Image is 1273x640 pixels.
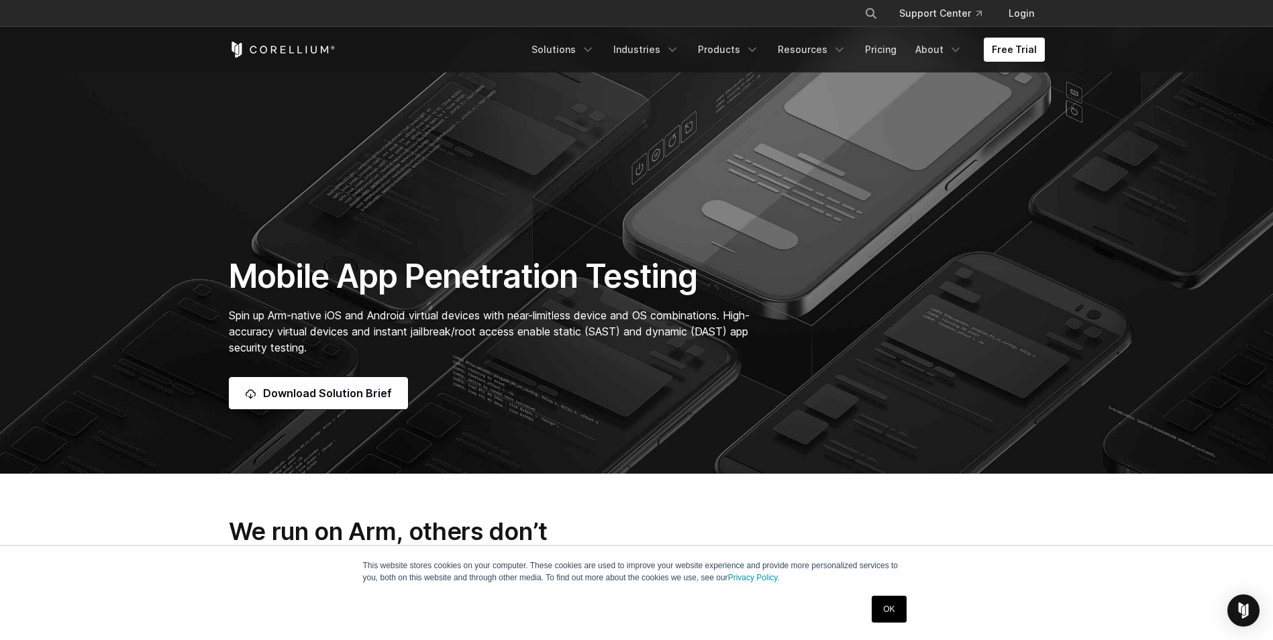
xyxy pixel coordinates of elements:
a: Download Solution Brief [229,377,408,409]
a: Industries [605,38,687,62]
a: Support Center [888,1,992,25]
div: Open Intercom Messenger [1227,594,1260,627]
span: Download Solution Brief [263,385,392,401]
a: OK [872,596,906,623]
button: Search [859,1,883,25]
a: Solutions [523,38,603,62]
a: Pricing [857,38,905,62]
p: This website stores cookies on your computer. These cookies are used to improve your website expe... [363,559,911,584]
a: About [907,38,970,62]
a: Free Trial [984,38,1045,62]
a: Login [998,1,1045,25]
h3: We run on Arm, others don’t [229,517,1045,546]
div: Navigation Menu [523,38,1045,62]
a: Corellium Home [229,42,336,58]
div: Navigation Menu [848,1,1045,25]
a: Resources [770,38,854,62]
a: Products [690,38,767,62]
h1: Mobile App Penetration Testing [229,256,764,297]
a: Privacy Policy. [728,573,780,582]
span: Spin up Arm-native iOS and Android virtual devices with near-limitless device and OS combinations... [229,309,750,354]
